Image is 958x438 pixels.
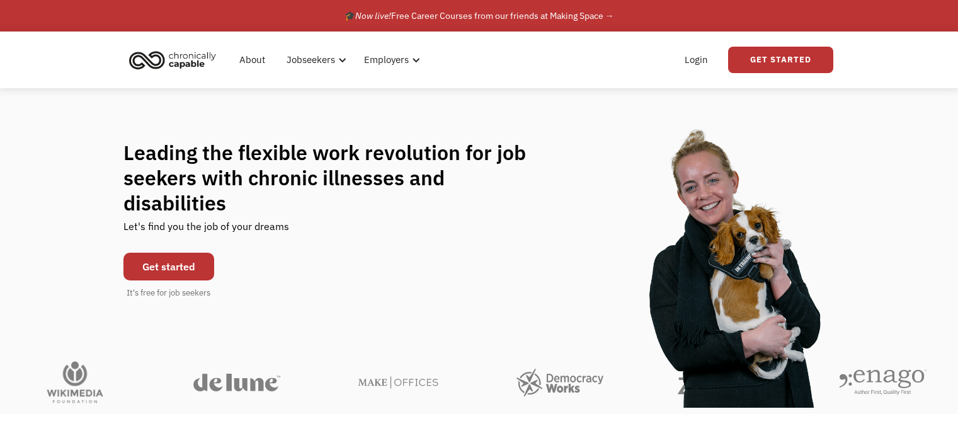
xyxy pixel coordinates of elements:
div: Jobseekers [287,52,335,67]
div: Employers [356,40,424,80]
div: It's free for job seekers [127,287,210,299]
a: Get Started [728,47,833,73]
div: 🎓 Free Career Courses from our friends at Making Space → [345,8,614,23]
div: Employers [364,52,409,67]
div: Jobseekers [279,40,350,80]
a: About [232,40,273,80]
a: home [125,46,225,74]
em: Now live! [355,10,391,21]
h1: Leading the flexible work revolution for job seekers with chronic illnesses and disabilities [123,140,550,216]
a: Get started [123,253,214,280]
a: Login [677,40,716,80]
img: Chronically Capable logo [125,46,220,74]
div: Let's find you the job of your dreams [123,216,289,246]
